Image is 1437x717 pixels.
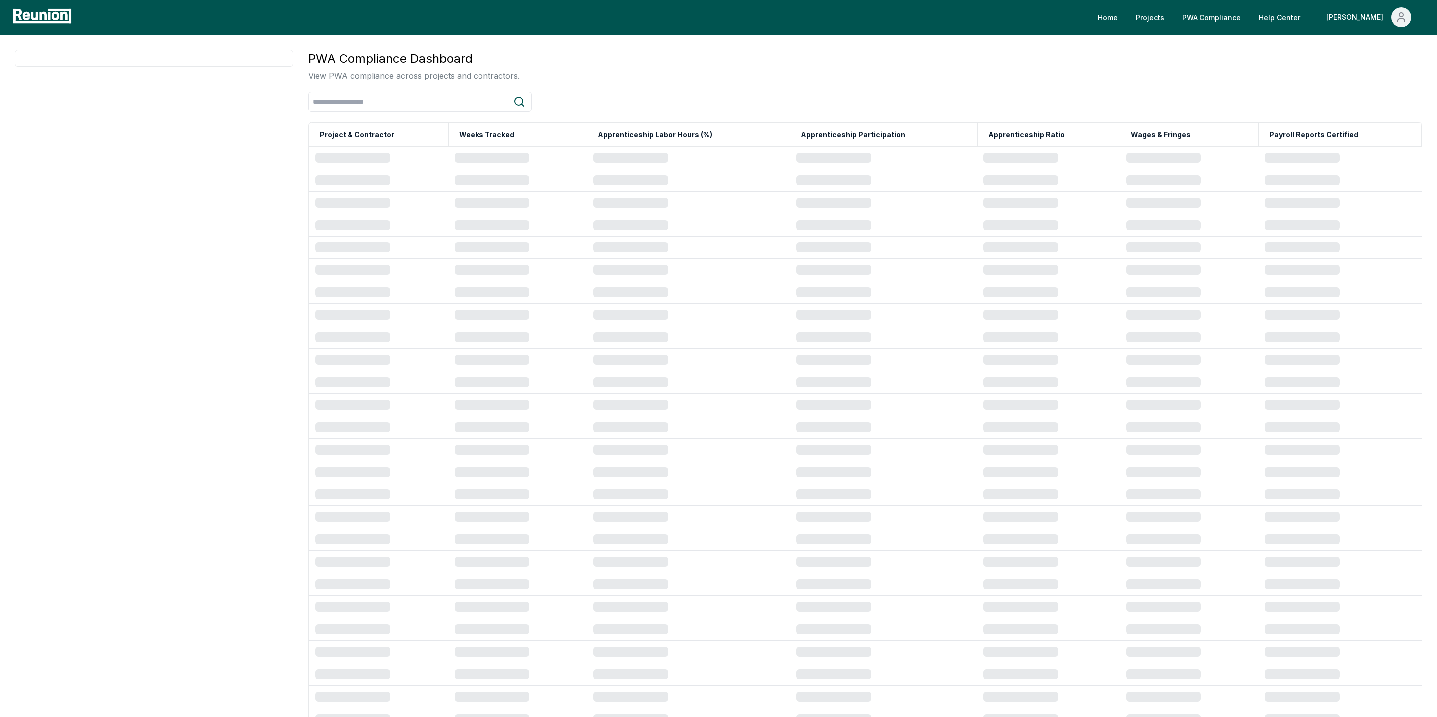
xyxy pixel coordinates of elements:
[1174,7,1249,27] a: PWA Compliance
[1326,7,1387,27] div: [PERSON_NAME]
[318,125,396,145] button: Project & Contractor
[799,125,907,145] button: Apprenticeship Participation
[1251,7,1308,27] a: Help Center
[1090,7,1427,27] nav: Main
[986,125,1067,145] button: Apprenticeship Ratio
[308,70,520,82] p: View PWA compliance across projects and contractors.
[308,50,520,68] h3: PWA Compliance Dashboard
[596,125,714,145] button: Apprenticeship Labor Hours (%)
[457,125,516,145] button: Weeks Tracked
[1090,7,1126,27] a: Home
[1129,125,1193,145] button: Wages & Fringes
[1267,125,1360,145] button: Payroll Reports Certified
[1318,7,1419,27] button: [PERSON_NAME]
[1128,7,1172,27] a: Projects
